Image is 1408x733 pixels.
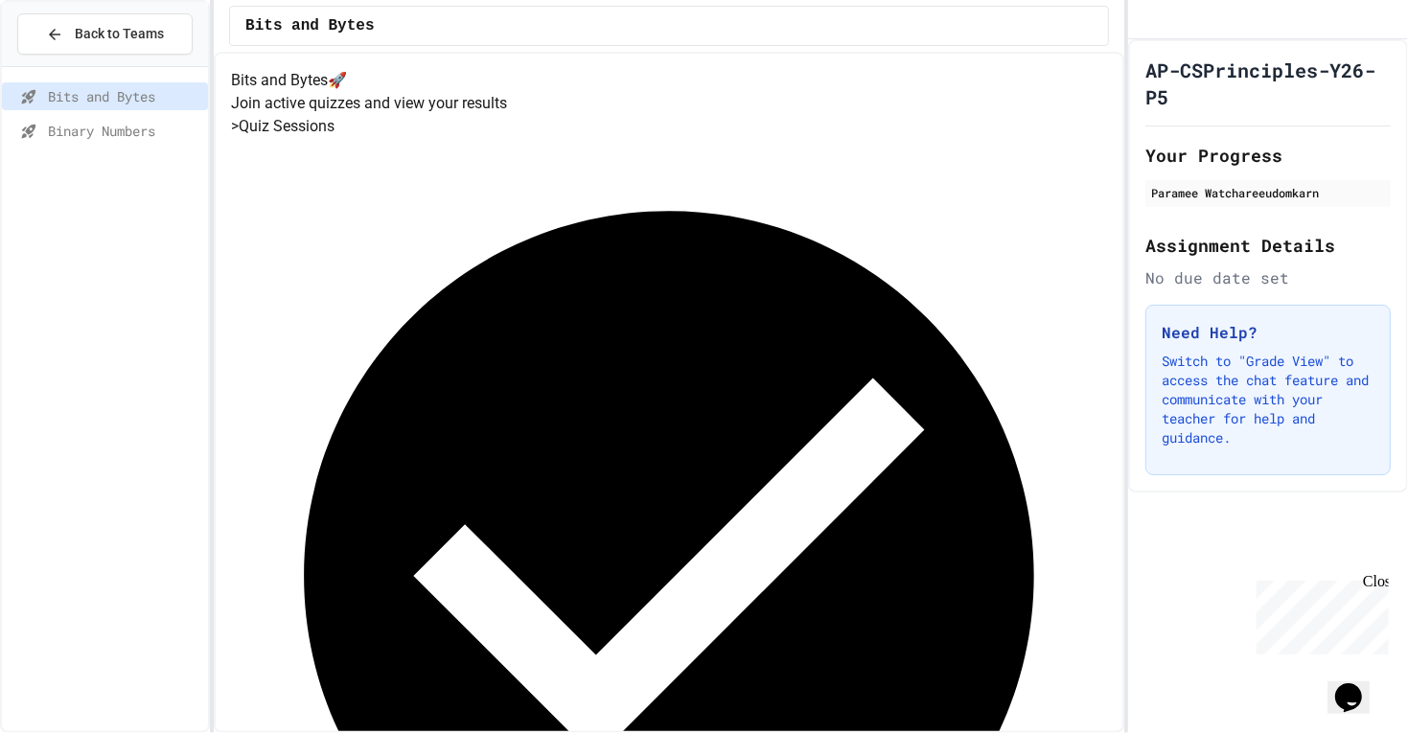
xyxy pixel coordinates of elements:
div: Chat with us now!Close [8,8,132,122]
p: Switch to "Grade View" to access the chat feature and communicate with your teacher for help and ... [1162,352,1374,447]
span: Binary Numbers [48,121,200,141]
h5: > Quiz Sessions [231,115,1107,138]
h4: Bits and Bytes 🚀 [231,69,1107,92]
iframe: chat widget [1249,573,1389,654]
h2: Assignment Details [1145,232,1391,259]
div: No due date set [1145,266,1391,289]
div: Paramee Watchareeudomkarn [1151,184,1385,201]
h2: Your Progress [1145,142,1391,169]
iframe: chat widget [1327,656,1389,714]
span: Back to Teams [75,24,164,44]
h3: Need Help? [1162,321,1374,344]
p: Join active quizzes and view your results [231,92,1107,115]
span: Bits and Bytes [48,86,200,106]
span: Bits and Bytes [245,14,374,37]
button: Back to Teams [17,13,193,55]
h1: AP-CSPrinciples-Y26-P5 [1145,57,1391,110]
